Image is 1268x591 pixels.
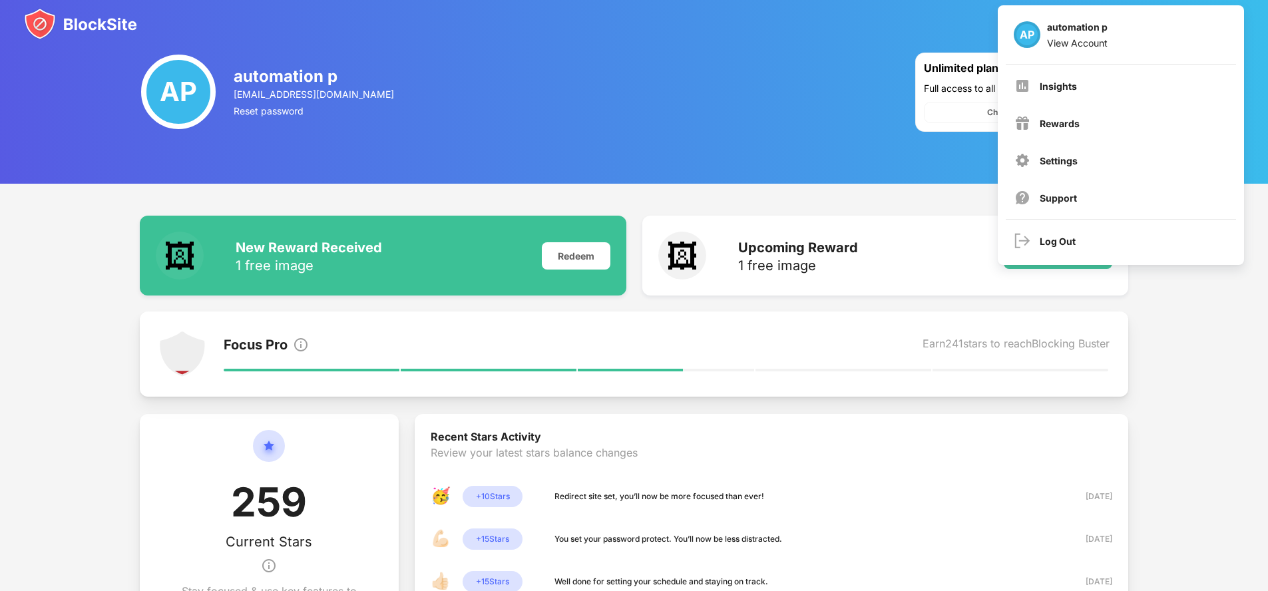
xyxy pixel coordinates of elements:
img: menu-insights.svg [1014,78,1030,94]
div: Rewards [1040,118,1080,129]
div: Recent Stars Activity [431,430,1112,446]
div: + 10 Stars [463,486,523,507]
div: Unlimited plan [924,61,1064,77]
div: [DATE] [1065,490,1112,503]
div: Full access to all premium features. [924,83,1120,94]
img: info.svg [261,550,277,582]
img: info.svg [293,337,309,353]
div: Insights [1040,81,1077,92]
img: menu-rewards.svg [1014,115,1030,131]
div: Earn 241 stars to reach Blocking Buster [923,337,1110,355]
div: Current Stars [226,534,312,550]
div: Redirect site set, you’ll now be more focused than ever! [554,490,764,503]
div: [DATE] [1065,532,1112,546]
img: circle-star.svg [253,430,285,478]
div: automation p [1047,21,1108,37]
div: Reset password [234,105,396,116]
div: + 15 Stars [463,528,523,550]
div: Support [1040,192,1077,204]
div: Focus Pro [224,337,288,355]
img: points-level-1.svg [158,330,206,378]
div: 🥳 [431,486,452,507]
div: Log Out [1040,236,1076,247]
img: menu-settings.svg [1014,152,1030,168]
div: 259 [231,478,307,534]
img: logout.svg [1014,233,1030,249]
div: Review your latest stars balance changes [431,446,1112,486]
img: blocksite-icon.svg [24,8,137,40]
div: You set your password protect. You’ll now be less distracted. [554,532,782,546]
div: Upcoming Reward [738,240,858,256]
div: AP [1014,21,1040,48]
div: New Reward Received [236,240,382,256]
div: 1 free image [738,259,858,272]
div: Check Plan Status [987,106,1057,119]
div: Well done for setting your schedule and staying on track. [554,575,768,588]
div: Settings [1040,155,1078,166]
div: 💪🏻 [431,528,452,550]
div: 🖼 [156,232,204,280]
div: AP [141,55,216,129]
div: View Account [1047,37,1108,49]
img: support.svg [1014,190,1030,206]
div: Redeem [542,242,610,270]
div: 1 free image [236,259,382,272]
div: 🖼 [658,232,706,280]
div: [EMAIL_ADDRESS][DOMAIN_NAME] [234,89,396,100]
div: [DATE] [1065,575,1112,588]
div: automation p [234,67,396,86]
